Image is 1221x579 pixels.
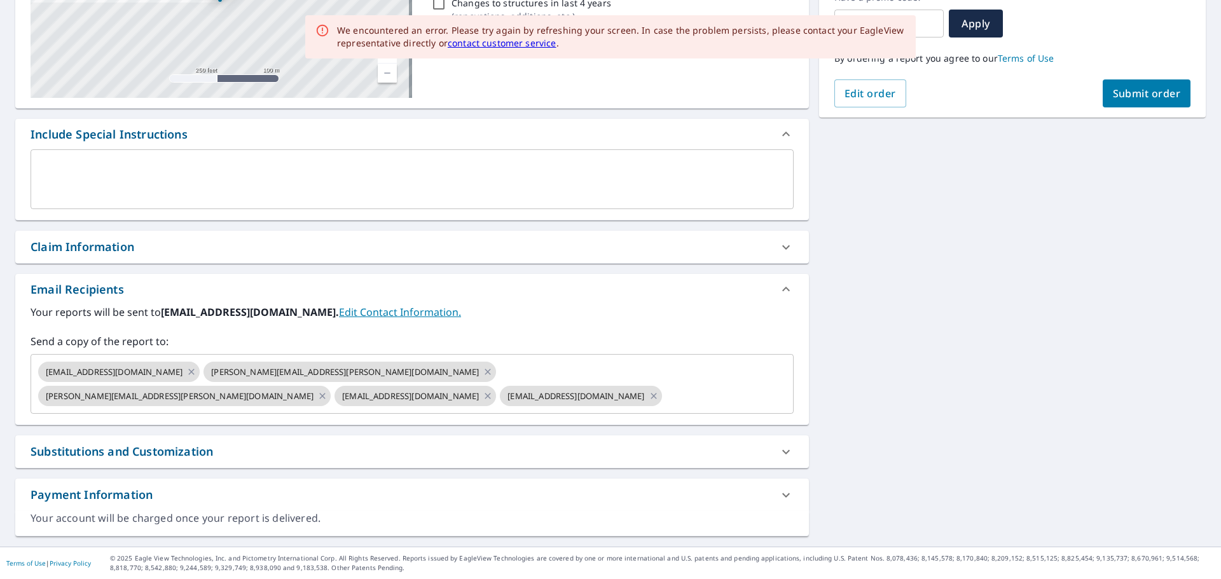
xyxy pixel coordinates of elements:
span: Apply [959,17,993,31]
span: [PERSON_NAME][EMAIL_ADDRESS][PERSON_NAME][DOMAIN_NAME] [38,390,321,402]
a: EditContactInfo [339,305,461,319]
button: Submit order [1103,79,1191,107]
div: Claim Information [15,231,809,263]
div: Include Special Instructions [15,119,809,149]
div: Email Recipients [15,274,809,304]
div: [EMAIL_ADDRESS][DOMAIN_NAME] [335,386,496,406]
button: Apply [949,10,1003,37]
div: Payment Information [31,486,153,503]
p: © 2025 Eagle View Technologies, Inc. and Pictometry International Corp. All Rights Reserved. Repo... [110,554,1215,573]
p: ( renovations, additions, etc. ) [452,10,611,23]
button: Edit order [834,79,906,107]
b: [EMAIL_ADDRESS][DOMAIN_NAME]. [161,305,339,319]
a: Current Level 17, Zoom Out [378,64,397,83]
a: Terms of Use [6,559,46,568]
div: [PERSON_NAME][EMAIL_ADDRESS][PERSON_NAME][DOMAIN_NAME] [203,362,496,382]
div: [EMAIL_ADDRESS][DOMAIN_NAME] [38,362,200,382]
div: Claim Information [31,238,134,255]
span: [PERSON_NAME][EMAIL_ADDRESS][PERSON_NAME][DOMAIN_NAME] [203,366,486,378]
span: Submit order [1113,86,1181,100]
div: Email Recipients [31,281,124,298]
div: [PERSON_NAME][EMAIL_ADDRESS][PERSON_NAME][DOMAIN_NAME] [38,386,331,406]
div: Substitutions and Customization [15,435,809,468]
span: [EMAIL_ADDRESS][DOMAIN_NAME] [335,390,486,402]
span: Edit order [845,86,896,100]
p: | [6,559,91,567]
span: [EMAIL_ADDRESS][DOMAIN_NAME] [500,390,652,402]
a: Privacy Policy [50,559,91,568]
a: contact customer service [448,37,556,49]
div: Payment Information [15,479,809,511]
div: [EMAIL_ADDRESS][DOMAIN_NAME] [500,386,661,406]
p: By ordering a report you agree to our [834,53,1190,64]
a: Terms of Use [998,52,1054,64]
label: Send a copy of the report to: [31,334,794,349]
div: We encountered an error. Please try again by refreshing your screen. In case the problem persists... [337,24,906,50]
div: Your account will be charged once your report is delivered. [31,511,794,526]
div: Substitutions and Customization [31,443,213,460]
div: Include Special Instructions [31,126,188,143]
span: [EMAIL_ADDRESS][DOMAIN_NAME] [38,366,190,378]
label: Your reports will be sent to [31,304,794,320]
